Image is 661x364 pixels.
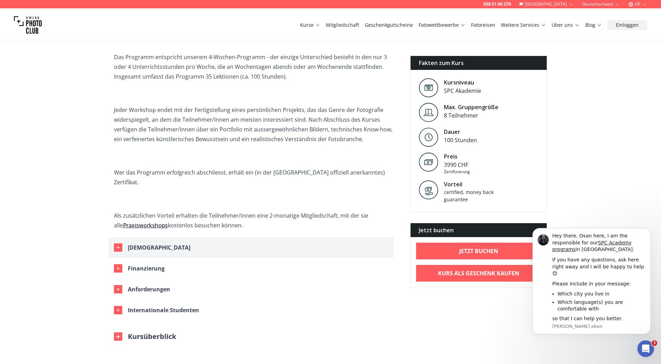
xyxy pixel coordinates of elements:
div: Anforderungen [128,284,170,294]
div: Kursniveau [444,78,481,87]
a: Mitgliedschaft [326,22,359,29]
iframe: Intercom live chat [637,340,654,357]
div: 3990 CHF [444,161,470,169]
div: Preis [444,152,470,161]
button: Fotowettbewerbe [416,20,468,30]
p: Das Programm entspricht unserem 4-Wochen-Programm - der einzige Unterschied besteht in den nur 3 ... [114,52,399,81]
div: [DEMOGRAPHIC_DATA] [128,243,190,252]
button: Weitere Services [498,20,549,30]
b: Kurs als Geschenk kaufen [438,269,519,277]
div: certified, money back guarantee [444,188,503,203]
div: 100 Stunden [444,136,477,144]
a: Kurs als Geschenk kaufen [416,265,542,282]
button: Mitgliedschaft [323,20,362,30]
div: Dauer [444,128,477,136]
div: Zertifizierung [444,169,470,175]
button: Fotoreisen [468,20,498,30]
button: Anforderungen [108,279,394,300]
img: Level [419,128,438,147]
a: Fotoreisen [471,22,495,29]
button: Kursüberblick [114,332,176,341]
div: Vorteil [444,180,503,188]
img: Vorteil [419,180,438,200]
button: Über uns [549,20,582,30]
button: Geschenkgutscheine [362,20,416,30]
div: Max. Gruppengröße [444,103,498,111]
a: Geschenkgutscheine [365,22,413,29]
p: Als zusätzlichen Vorteil erhalten die Teilnehmer/innen eine 2-monatige Mitgliedschaft, mit der si... [114,211,399,230]
button: Einloggen [608,20,647,30]
div: Finanzierung [128,264,165,273]
a: Praxisworkshops [123,221,168,229]
a: 058 51 00 270 [484,1,511,7]
div: 8 Teilnehmer [444,111,498,120]
button: Internationale Studenten [108,300,394,321]
button: [DEMOGRAPHIC_DATA] [108,237,394,258]
span: 3 [652,340,657,346]
div: SPC Akademie [444,87,481,95]
a: Jetzt buchen [416,243,542,259]
div: Internationale Studenten [128,305,199,315]
div: Jetzt buchen [411,223,547,237]
img: Outline Close [114,332,122,341]
div: Fakten zum Kurs [411,56,547,70]
img: Preis [419,152,438,172]
button: Finanzierung [108,258,394,279]
b: Jetzt buchen [459,247,498,255]
p: Wer das Programm erfolgreich abschliesst, erhält ein (in der [GEOGRAPHIC_DATA] offiziell anerkann... [114,168,399,187]
a: Blog [585,22,602,29]
a: Weitere Services [501,22,546,29]
a: Fotowettbewerbe [419,22,465,29]
button: Kurse [297,20,323,30]
a: Kurse [300,22,320,29]
button: Blog [582,20,605,30]
img: Level [419,78,438,97]
img: Swiss photo club [14,11,42,39]
p: Jeder Workshop endet mit der Fertigstellung eines persönlichen Projekts, das das Genre der Fotogr... [114,105,399,144]
img: Level [419,103,438,122]
a: Über uns [552,22,580,29]
iframe: Intercom notifications Nachricht [522,226,661,361]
